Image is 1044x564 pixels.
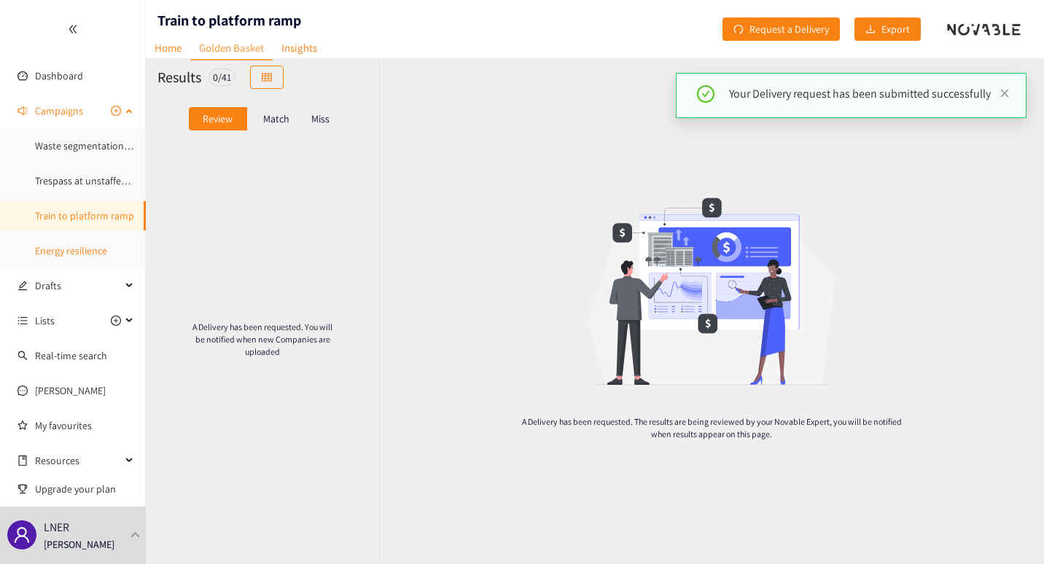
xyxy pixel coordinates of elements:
[146,36,190,59] a: Home
[111,106,121,116] span: plus-circle
[262,72,272,84] span: table
[35,69,83,82] a: Dashboard
[203,113,233,125] p: Review
[311,113,330,125] p: Miss
[157,67,201,87] h2: Results
[722,17,840,41] button: redoRequest a Delivery
[35,244,107,257] a: Energy resilience
[971,494,1044,564] iframe: Chat Widget
[157,10,301,31] h1: Train to platform ramp
[263,113,289,125] p: Match
[190,36,273,60] a: Golden Basket
[17,316,28,326] span: unordered-list
[111,316,121,326] span: plus-circle
[250,66,284,89] button: table
[209,68,235,86] div: 0 / 41
[68,24,78,34] span: double-left
[1000,88,1010,98] span: close
[35,139,176,152] a: Waste segmentation and sorting
[35,384,106,397] a: [PERSON_NAME]
[729,85,1008,103] div: Your Delivery request has been submitted successfully
[35,349,107,362] a: Real-time search
[35,96,83,125] span: Campaigns
[854,17,921,41] button: downloadExport
[35,271,121,300] span: Drafts
[865,24,876,36] span: download
[17,106,28,116] span: sound
[273,36,326,59] a: Insights
[881,21,910,37] span: Export
[697,85,714,103] span: check-circle
[733,24,744,36] span: redo
[17,281,28,291] span: edit
[35,174,164,187] a: Trespass at unstaffed stations
[521,415,902,440] p: A Delivery has been requested. The results are being reviewed by your Novable Expert, you will be...
[35,209,134,222] a: Train to platform ramp
[192,321,332,358] p: A Delivery has been requested. You will be notified when new Companies are uploaded
[35,306,55,335] span: Lists
[749,21,829,37] span: Request a Delivery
